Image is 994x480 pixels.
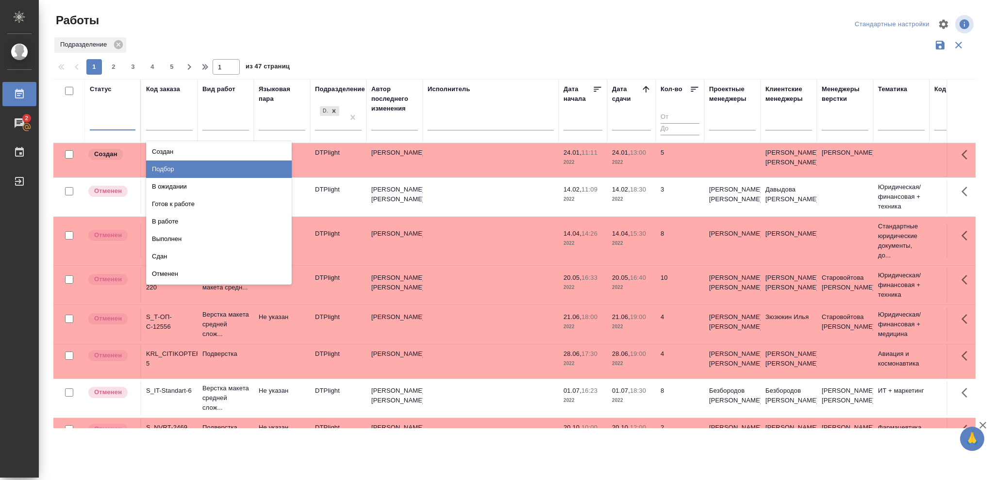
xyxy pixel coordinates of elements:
[90,84,112,94] div: Статус
[822,386,868,405] p: [PERSON_NAME] [PERSON_NAME]
[254,307,310,341] td: Не указан
[371,84,418,113] div: Автор последнего изменения
[145,59,160,75] button: 4
[612,230,630,237] p: 14.04,
[661,112,699,124] input: От
[878,310,925,339] p: Юридическая/финансовая + медицина
[761,381,817,415] td: Безбородов [PERSON_NAME]
[246,61,290,75] span: из 47 страниц
[581,186,597,193] p: 11:09
[146,143,292,160] div: Создан
[612,313,630,320] p: 21.06,
[955,15,976,33] span: Посмотреть информацию
[87,423,135,436] div: Этап отменен, работу выполнять не нужно
[630,230,646,237] p: 15:30
[106,62,121,72] span: 2
[125,62,141,72] span: 3
[878,84,907,94] div: Тематика
[581,350,597,357] p: 17:30
[366,381,423,415] td: [PERSON_NAME] [PERSON_NAME]
[822,273,868,292] p: Старовойтова [PERSON_NAME]
[709,312,756,332] p: [PERSON_NAME], [PERSON_NAME]
[761,268,817,302] td: [PERSON_NAME] [PERSON_NAME]
[563,239,602,248] p: 2022
[310,180,366,214] td: DTPlight
[202,349,249,359] p: Подверстка
[563,194,602,204] p: 2022
[146,386,193,396] div: S_IT-Standart-6
[949,36,968,54] button: Сбросить фильтры
[563,84,593,104] div: Дата начала
[612,186,630,193] p: 14.02,
[563,313,581,320] p: 21.06,
[563,230,581,237] p: 14.04,
[656,143,704,177] td: 5
[956,268,979,291] button: Здесь прячутся важные кнопки
[54,37,126,53] div: Подразделение
[106,59,121,75] button: 2
[581,424,597,431] p: 10:00
[878,386,925,396] p: ИТ + маркетинг
[581,230,597,237] p: 14:26
[612,396,651,405] p: 2022
[310,268,366,302] td: DTPlight
[761,307,817,341] td: Зюзюкин Илья
[956,344,979,368] button: Здесь прячутся важные кнопки
[932,13,955,36] span: Настроить таблицу
[94,314,122,323] p: Отменен
[822,84,868,104] div: Менеджеры верстки
[630,387,646,394] p: 18:30
[310,381,366,415] td: DTPlight
[310,224,366,258] td: DTPlight
[612,274,630,281] p: 20.05,
[656,381,704,415] td: 8
[956,381,979,404] button: Здесь прячутся важные кнопки
[87,229,135,242] div: Этап отменен, работу выполнять не нужно
[704,180,761,214] td: [PERSON_NAME] [PERSON_NAME]
[202,423,249,432] p: Подверстка
[202,84,235,94] div: Вид работ
[878,423,925,432] p: Фармацевтика
[146,213,292,230] div: В работе
[87,386,135,399] div: Этап отменен, работу выполнять не нужно
[366,418,423,452] td: [PERSON_NAME] [PERSON_NAME]
[956,307,979,331] button: Здесь прячутся важные кнопки
[563,274,581,281] p: 20.05,
[956,418,979,441] button: Здесь прячутся важные кнопки
[94,424,122,434] p: Отменен
[612,322,651,332] p: 2022
[704,268,761,302] td: [PERSON_NAME] [PERSON_NAME]
[656,268,704,302] td: 10
[428,84,470,94] div: Исполнитель
[656,344,704,378] td: 4
[612,158,651,167] p: 2022
[164,59,180,75] button: 5
[612,84,641,104] div: Дата сдачи
[931,36,949,54] button: Сохранить фильтры
[94,351,122,360] p: Отменен
[254,381,310,415] td: Не указан
[310,418,366,452] td: DTPlight
[612,149,630,156] p: 24.01,
[878,271,925,300] p: Юридическая/финансовая + техника
[563,350,581,357] p: 28.06,
[612,350,630,357] p: 28.06,
[202,384,249,413] p: Верстка макета средней слож...
[581,274,597,281] p: 16:33
[704,418,761,452] td: [PERSON_NAME] [PERSON_NAME]
[310,307,366,341] td: DTPlight
[310,143,366,177] td: DTPlight
[960,427,984,451] button: 🙏
[822,423,868,442] p: [PERSON_NAME] [PERSON_NAME]
[366,224,423,258] td: [PERSON_NAME]
[53,13,99,28] span: Работы
[87,273,135,286] div: Этап отменен, работу выполнять не нужно
[878,182,925,211] p: Юридическая/финансовая + техника
[761,224,817,258] td: [PERSON_NAME]
[612,359,651,368] p: 2022
[761,180,817,214] td: Давыдова [PERSON_NAME]
[852,17,932,32] div: split button
[661,84,682,94] div: Кол-во
[630,313,646,320] p: 19:00
[60,40,110,49] p: Подразделение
